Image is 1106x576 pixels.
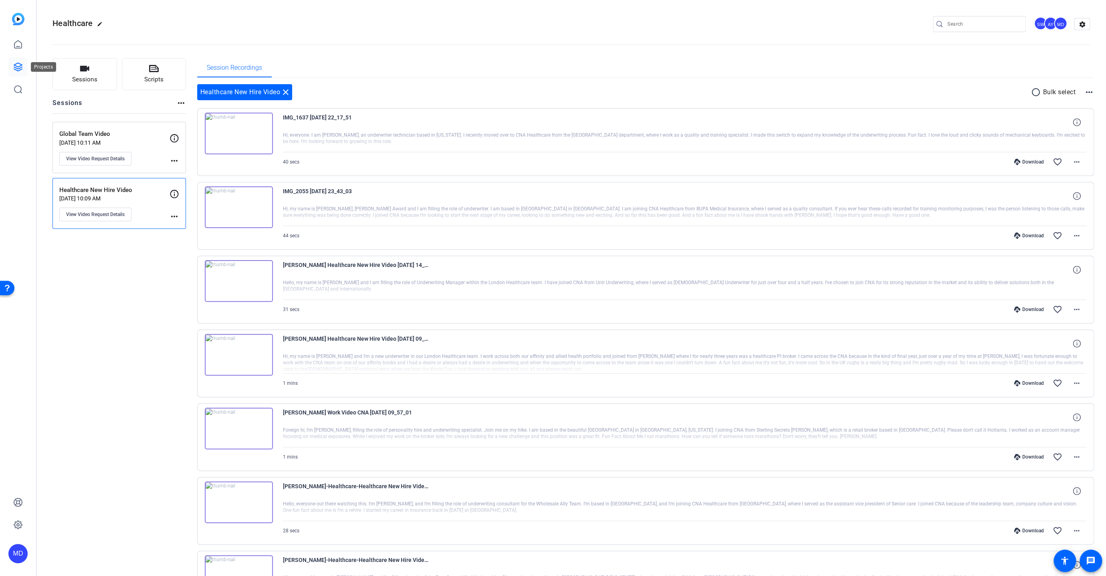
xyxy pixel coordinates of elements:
[283,260,431,279] span: [PERSON_NAME] Healthcare New Hire Video [DATE] 14_37_43
[1034,17,1047,30] div: SW
[205,481,273,523] img: thumb-nail
[283,186,431,206] span: IMG_2055 [DATE] 23_43_03
[52,98,83,113] h2: Sessions
[1053,305,1062,314] mat-icon: favorite_border
[1010,159,1048,165] div: Download
[8,544,28,563] div: MD
[59,195,170,202] p: [DATE] 10:09 AM
[1053,378,1062,388] mat-icon: favorite_border
[122,58,186,90] button: Scripts
[31,62,56,72] div: Projects
[281,87,291,97] mat-icon: close
[1072,231,1082,241] mat-icon: more_horiz
[59,152,131,166] button: View Video Request Details
[207,65,262,71] span: Session Recordings
[1034,17,1048,31] ngx-avatar: Steve Winiecki
[59,129,170,139] p: Global Team Video
[1060,556,1070,566] mat-icon: accessibility
[283,481,431,501] span: [PERSON_NAME]-Healthcare-Healthcare New Hire Video-1747579688405-webcam
[205,260,273,302] img: thumb-nail
[1031,87,1043,97] mat-icon: radio_button_unchecked
[283,113,431,132] span: IMG_1637 [DATE] 22_17_51
[1044,17,1057,30] div: AY
[1054,17,1068,31] ngx-avatar: Mark Dolnick
[1072,157,1082,167] mat-icon: more_horiz
[1054,17,1067,30] div: MD
[1010,232,1048,239] div: Download
[1053,526,1062,536] mat-icon: favorite_border
[283,528,299,534] span: 28 secs
[66,156,125,162] span: View Video Request Details
[1074,18,1090,30] mat-icon: settings
[1044,17,1058,31] ngx-avatar: Andrew Yelenosky
[59,139,170,146] p: [DATE] 10:11 AM
[59,186,170,195] p: Healthcare New Hire Video
[1084,87,1094,97] mat-icon: more_horiz
[1072,305,1082,314] mat-icon: more_horiz
[283,159,299,165] span: 40 secs
[1010,306,1048,313] div: Download
[1043,87,1076,97] p: Bulk select
[283,233,299,238] span: 44 secs
[283,380,298,386] span: 1 mins
[52,58,117,90] button: Sessions
[1010,454,1048,460] div: Download
[12,13,24,25] img: blue-gradient.svg
[1053,231,1062,241] mat-icon: favorite_border
[170,212,179,221] mat-icon: more_horiz
[205,186,273,228] img: thumb-nail
[205,408,273,449] img: thumb-nail
[66,211,125,218] span: View Video Request Details
[283,307,299,312] span: 31 secs
[1053,452,1062,462] mat-icon: favorite_border
[1010,527,1048,534] div: Download
[1072,526,1082,536] mat-icon: more_horiz
[283,555,431,574] span: [PERSON_NAME]-Healthcare-Healthcare New Hire Video-1747263098453-webcam
[197,84,293,100] div: Healthcare New Hire Video
[947,19,1019,29] input: Search
[1086,556,1096,566] mat-icon: message
[52,18,93,28] span: Healthcare
[176,98,186,108] mat-icon: more_horiz
[283,408,431,427] span: [PERSON_NAME] Work Video CNA [DATE] 09_57_01
[1072,378,1082,388] mat-icon: more_horiz
[144,75,163,84] span: Scripts
[205,113,273,154] img: thumb-nail
[170,156,179,166] mat-icon: more_horiz
[72,75,97,84] span: Sessions
[1053,157,1062,167] mat-icon: favorite_border
[97,21,107,31] mat-icon: edit
[205,334,273,376] img: thumb-nail
[283,334,431,353] span: [PERSON_NAME] Healthcare New Hire Video [DATE] 09_18_23
[283,454,298,460] span: 1 mins
[1010,380,1048,386] div: Download
[59,208,131,221] button: View Video Request Details
[1072,452,1082,462] mat-icon: more_horiz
